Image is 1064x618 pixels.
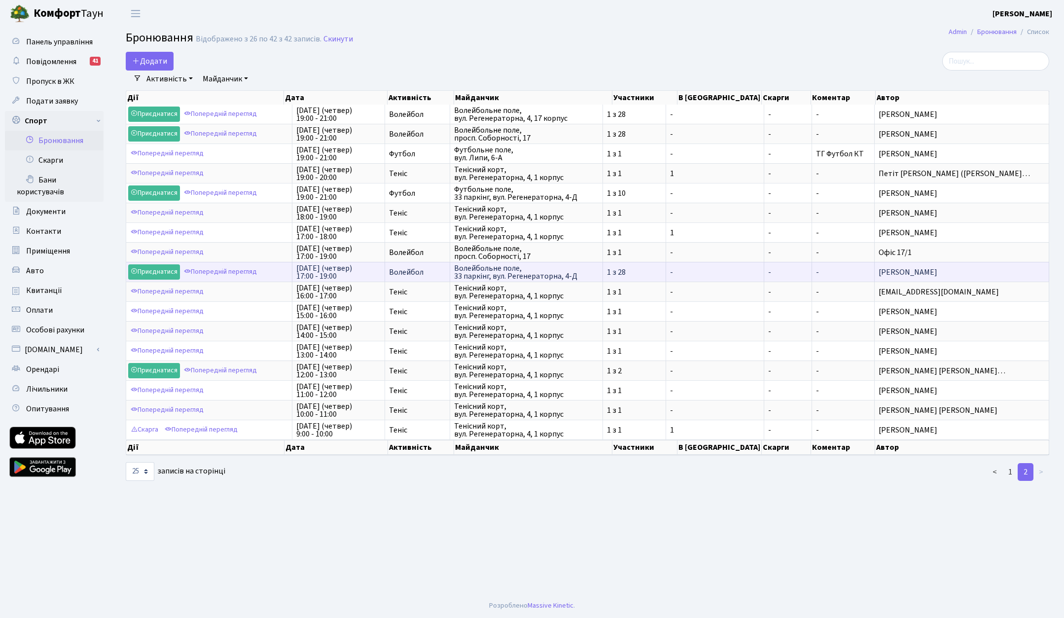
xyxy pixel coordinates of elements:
span: 1 з 1 [607,327,662,335]
th: Майданчик [454,91,612,105]
span: 1 [670,426,760,434]
span: - [768,367,808,375]
a: Попередній перегляд [181,363,259,378]
a: Спорт [5,111,104,131]
input: Пошук... [942,52,1049,71]
a: Приєднатися [128,264,180,280]
span: [DATE] (четвер) 19:00 - 21:00 [296,107,381,122]
span: [DATE] (четвер) 13:00 - 14:00 [296,343,381,359]
a: Скарги [5,150,104,170]
span: - [768,249,808,256]
span: Волейбол [389,268,445,276]
span: 1 з 1 [607,288,662,296]
span: ТГ Футбол КТ [816,148,864,159]
a: Контакти [5,221,104,241]
span: - [816,365,819,376]
span: Тенісний корт, вул. Регенераторна, 4, 1 корпус [454,383,599,399]
span: Лічильники [26,384,68,395]
a: Майданчик [199,71,252,87]
span: 1 з 1 [607,249,662,256]
span: - [816,346,819,357]
span: - [816,208,819,218]
div: Розроблено . [489,600,575,611]
span: [DATE] (четвер) 16:00 - 17:00 [296,284,381,300]
span: Тенісний корт, вул. Регенераторна, 4, 1 корпус [454,304,599,320]
span: - [768,308,808,316]
a: Попередній перегляд [162,422,240,437]
a: Попередній перегляд [128,166,206,181]
a: Попередній перегляд [128,245,206,260]
th: Майданчик [454,440,612,455]
span: Тенісний корт, вул. Регенераторна, 4, 1 корпус [454,225,599,241]
span: [DATE] (четвер) 11:00 - 12:00 [296,383,381,399]
span: Подати заявку [26,96,78,107]
span: Тенісний корт, вул. Регенераторна, 4, 1 корпус [454,363,599,379]
span: 1 з 1 [607,347,662,355]
span: Тенісний корт, вул. Регенераторна, 4, 1 корпус [454,324,599,339]
span: - [670,367,760,375]
span: 1 з 10 [607,189,662,197]
span: [PERSON_NAME] [879,189,1045,197]
span: - [670,209,760,217]
span: [DATE] (четвер) 15:00 - 16:00 [296,304,381,320]
span: Волейбол [389,249,445,256]
a: Попередній перегляд [128,402,206,418]
span: - [768,150,808,158]
a: Бронювання [977,27,1017,37]
a: 1 [1002,463,1018,481]
span: Волейбольне поле, просп. Соборності, 17 [454,126,599,142]
a: Попередній перегляд [128,205,206,220]
span: 1 з 1 [607,406,662,414]
span: - [768,110,808,118]
a: [DOMAIN_NAME] [5,340,104,360]
a: Приєднатися [128,126,180,142]
span: [PERSON_NAME] [879,387,1045,395]
th: Дата [284,91,388,105]
a: Приміщення [5,241,104,261]
span: [PERSON_NAME] [879,150,1045,158]
th: Дата [284,440,388,455]
span: Теніс [389,288,445,296]
th: Дії [126,440,284,455]
a: Квитанції [5,281,104,300]
a: Бани користувачів [5,170,104,202]
span: Тенісний корт, вул. Регенераторна, 4, 1 корпус [454,205,599,221]
b: Комфорт [34,5,81,21]
span: - [670,150,760,158]
span: - [670,327,760,335]
a: Повідомлення41 [5,52,104,72]
span: - [670,110,760,118]
th: Коментар [811,440,875,455]
span: - [768,387,808,395]
a: Приєднатися [128,185,180,201]
span: Авто [26,265,44,276]
a: Подати заявку [5,91,104,111]
span: - [768,406,808,414]
span: 1 з 1 [607,170,662,178]
a: Попередній перегляд [181,107,259,122]
span: 1 з 1 [607,308,662,316]
span: [PERSON_NAME] [PERSON_NAME] [879,406,1045,414]
label: записів на сторінці [126,462,225,481]
span: Теніс [389,209,445,217]
span: 1 з 1 [607,426,662,434]
span: 1 з 1 [607,387,662,395]
th: В [GEOGRAPHIC_DATA] [677,91,762,105]
span: - [670,249,760,256]
span: - [816,287,819,297]
span: Теніс [389,308,445,316]
span: 1 з 1 [607,229,662,237]
span: Теніс [389,347,445,355]
span: Тенісний корт, вул. Регенераторна, 4, 1 корпус [454,343,599,359]
span: Особові рахунки [26,325,84,335]
span: Орендарі [26,364,59,375]
span: - [670,387,760,395]
span: - [816,425,819,436]
span: - [816,168,819,179]
span: Футбольне поле, вул. Липи, 6-А [454,146,599,162]
li: Список [1017,27,1049,37]
span: Теніс [389,229,445,237]
span: Теніс [389,327,445,335]
a: Попередній перегляд [181,264,259,280]
a: Документи [5,202,104,221]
